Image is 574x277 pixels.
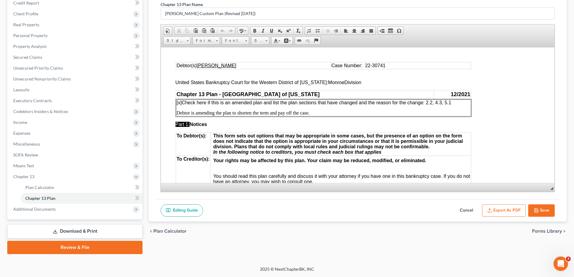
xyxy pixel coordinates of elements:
span: Lawsuits [13,87,30,92]
div: 2025 © NextChapterBK, INC [115,266,459,277]
a: Download & Print [7,224,143,238]
span: Means Test [13,163,34,168]
span: Plan Calculator [25,185,55,190]
a: Executory Contracts [8,95,143,106]
span: Plan Calculator [153,229,187,234]
a: Review & File [7,241,143,254]
a: Align Right [359,27,367,35]
span: Expenses [13,131,30,136]
span: Miscellaneous [13,141,40,146]
i: chevron_left [149,229,153,234]
label: Chapter 13 Plan Name [161,1,203,8]
a: Align Left [342,27,350,35]
a: Property Analysis [8,41,143,52]
a: SOFA Review [8,150,143,160]
a: Paste as plain text [200,27,208,35]
button: Export as PDF [482,204,526,217]
a: Bold [250,27,259,35]
a: Size [251,36,269,45]
a: Redo [227,27,235,35]
a: Paste [191,27,200,35]
button: Save [528,204,555,217]
a: Copy [183,27,191,35]
span: SOFA Review [13,152,38,157]
a: Table [386,27,395,35]
a: Editing Guide [161,204,203,217]
a: Document Properties [164,27,172,35]
a: Paste from Word [208,27,217,35]
a: Decrease Indent [323,27,332,35]
span: Additional Documents [13,206,56,212]
a: Cut [174,27,183,35]
a: Chapter 13 Plan [20,193,143,204]
button: chevron_left Plan Calculator [149,229,187,234]
i: chevron_right [562,229,567,234]
button: Forms Library chevron_right [532,229,567,234]
a: Remove Format [294,27,303,35]
a: Unsecured Priority Claims [8,63,143,74]
a: Text Color [271,37,282,45]
span: Income [13,120,27,125]
a: Font [222,36,249,45]
a: Format [193,36,220,45]
iframe: Intercom live chat [554,257,568,271]
span: Forms Library [532,229,562,234]
a: Link [295,37,303,45]
a: Superscript [284,27,293,35]
span: Format [193,37,214,45]
span: Client Profile [13,11,38,16]
span: Font [222,37,243,45]
a: Center [350,27,359,35]
a: Insert Special Character [395,27,403,35]
a: Increase Indent [332,27,340,35]
span: Credit Report [13,0,39,5]
a: Styles [163,36,191,45]
a: Unsecured Nonpriority Claims [8,74,143,84]
a: Insert/Remove Bulleted List [313,27,322,35]
a: Secured Claims [8,52,143,63]
span: You should read this plan carefully and discuss it with your attorney if you have one in this ban... [52,126,309,137]
span: Resize [550,187,553,190]
span: Unsecured Priority Claims [13,65,63,71]
a: Unlink [303,37,312,45]
a: Undo [218,27,227,35]
span: Styles [164,37,185,45]
span: 3 [566,257,571,261]
a: Italic [259,27,267,35]
span: Secured Claims [13,55,42,60]
span: Size [251,37,263,45]
a: Lawsuits [8,84,143,95]
span: Real Property [13,22,39,27]
span: Property Analysis [13,44,47,49]
a: Subscript [276,27,284,35]
a: Plan Calculator [20,182,143,193]
span: Codebtors Insiders & Notices [13,109,68,114]
a: Justify [367,27,375,35]
a: Background Color [282,37,293,45]
button: Cancel [453,204,480,217]
span: Executory Contracts [13,98,52,103]
iframe: Rich Text Editor, document-ckeditor [161,47,554,183]
span: Chapter 13 [13,174,34,179]
a: Insert Page Break for Printing [378,27,386,35]
span: Personal Property [13,33,48,38]
a: Spell Checker [237,27,248,35]
input: Enter name... [161,8,554,19]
